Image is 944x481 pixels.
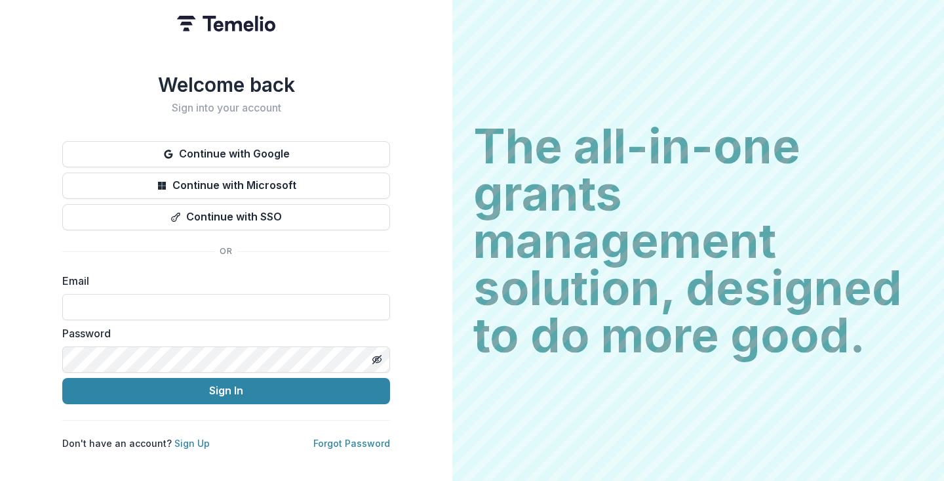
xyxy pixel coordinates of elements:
a: Forgot Password [313,438,390,449]
h2: Sign into your account [62,102,390,114]
button: Continue with Microsoft [62,173,390,199]
button: Sign In [62,378,390,404]
button: Continue with SSO [62,204,390,230]
img: Temelio [177,16,275,31]
button: Toggle password visibility [366,349,387,370]
label: Password [62,325,382,341]
label: Email [62,273,382,289]
p: Don't have an account? [62,436,210,450]
a: Sign Up [174,438,210,449]
button: Continue with Google [62,141,390,167]
h1: Welcome back [62,73,390,96]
